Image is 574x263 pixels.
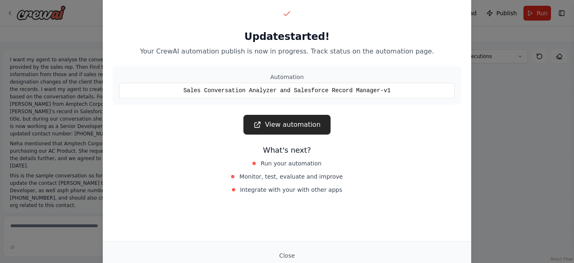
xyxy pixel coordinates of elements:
[113,30,461,43] h2: Update started!
[113,144,461,156] h3: What's next?
[261,159,322,168] span: Run your automation
[243,115,330,135] a: View automation
[119,83,455,98] div: Sales Conversation Analyzer and Salesforce Record Manager-v1
[119,73,455,81] div: Automation
[273,248,301,263] button: Close
[240,186,343,194] span: Integrate with your with other apps
[239,172,343,181] span: Monitor, test, evaluate and improve
[113,47,461,56] p: Your CrewAI automation publish is now in progress. Track status on the automation page.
